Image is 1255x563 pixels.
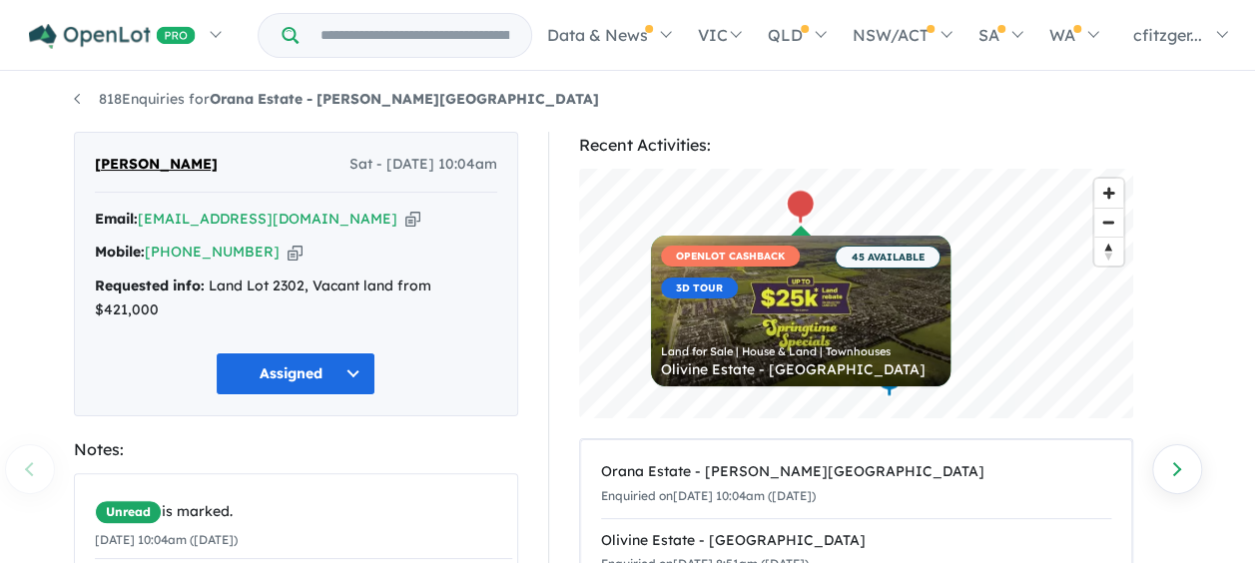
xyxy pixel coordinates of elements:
[1094,238,1123,266] span: Reset bearing to north
[95,500,162,524] span: Unread
[661,278,738,298] span: 3D TOUR
[210,90,599,108] strong: Orana Estate - [PERSON_NAME][GEOGRAPHIC_DATA]
[661,362,941,376] div: Olivine Estate - [GEOGRAPHIC_DATA]
[601,488,816,503] small: Enquiried on [DATE] 10:04am ([DATE])
[651,236,950,386] a: OPENLOT CASHBACK3D TOUR 45 AVAILABLE Land for Sale | House & Land | Townhouses Olivine Estate - [...
[661,346,941,357] div: Land for Sale | House & Land | Townhouses
[405,209,420,230] button: Copy
[95,153,218,177] span: [PERSON_NAME]
[74,88,1182,112] nav: breadcrumb
[95,277,205,294] strong: Requested info:
[29,24,196,49] img: Openlot PRO Logo White
[601,529,1111,553] div: Olivine Estate - [GEOGRAPHIC_DATA]
[288,242,303,263] button: Copy
[601,450,1111,519] a: Orana Estate - [PERSON_NAME][GEOGRAPHIC_DATA]Enquiried on[DATE] 10:04am ([DATE])
[216,352,375,395] button: Assigned
[601,460,1111,484] div: Orana Estate - [PERSON_NAME][GEOGRAPHIC_DATA]
[138,210,397,228] a: [EMAIL_ADDRESS][DOMAIN_NAME]
[785,189,815,226] div: Map marker
[349,153,497,177] span: Sat - [DATE] 10:04am
[1094,179,1123,208] button: Zoom in
[303,14,527,57] input: Try estate name, suburb, builder or developer
[74,90,599,108] a: 818Enquiries forOrana Estate - [PERSON_NAME][GEOGRAPHIC_DATA]
[1133,25,1202,45] span: cfitzger...
[74,436,518,463] div: Notes:
[1094,208,1123,237] button: Zoom out
[95,210,138,228] strong: Email:
[95,243,145,261] strong: Mobile:
[835,246,941,269] span: 45 AVAILABLE
[1094,237,1123,266] button: Reset bearing to north
[1094,209,1123,237] span: Zoom out
[95,275,497,322] div: Land Lot 2302, Vacant land from $421,000
[579,132,1133,159] div: Recent Activities:
[95,500,512,524] div: is marked.
[145,243,280,261] a: [PHONE_NUMBER]
[95,532,238,547] small: [DATE] 10:04am ([DATE])
[579,169,1133,418] canvas: Map
[661,246,800,267] span: OPENLOT CASHBACK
